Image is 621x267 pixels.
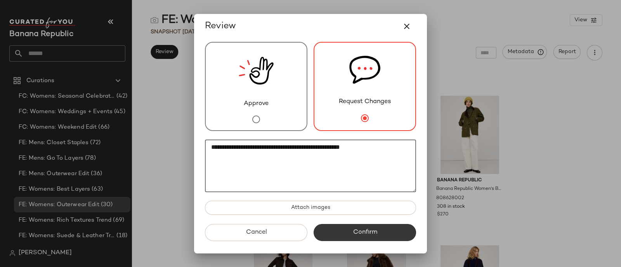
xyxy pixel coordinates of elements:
[291,205,330,211] span: Attach images
[205,224,307,241] button: Cancel
[244,99,269,109] span: Approve
[205,201,416,215] button: Attach images
[352,229,377,236] span: Confirm
[245,229,267,236] span: Cancel
[239,43,274,99] img: review_new_snapshot.RGmwQ69l.svg
[205,20,236,33] span: Review
[339,97,391,107] span: Request Changes
[349,43,380,97] img: svg%3e
[314,224,416,241] button: Confirm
